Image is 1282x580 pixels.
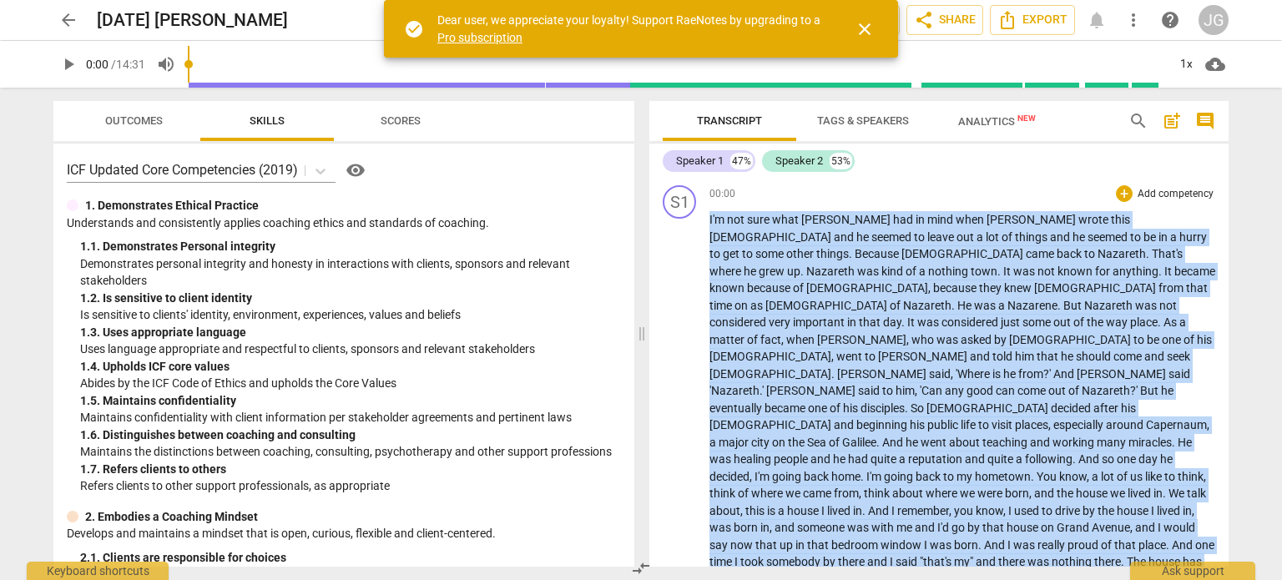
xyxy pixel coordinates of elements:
span: told [992,350,1015,363]
span: after [1093,401,1121,415]
span: So [911,401,926,415]
span: hurry [1179,230,1207,244]
a: Help [336,157,369,184]
span: place [1130,315,1158,329]
button: Search [1125,108,1152,134]
span: quite [871,452,899,466]
span: and [970,350,992,363]
span: Galilee [842,436,876,449]
span: things [1015,230,1050,244]
span: I'm [709,213,727,226]
span: to [865,350,878,363]
span: out [1048,384,1068,397]
span: up [787,265,800,278]
span: [PERSON_NAME] [817,333,906,346]
span: [PERSON_NAME] [1077,367,1168,381]
span: decided [1051,401,1093,415]
div: 1. 2. Is sensitive to client identity [80,290,621,307]
span: especially [1053,418,1106,431]
span: He [1178,436,1192,449]
span: come [1017,384,1048,397]
span: come [1113,350,1144,363]
span: from [1018,367,1043,381]
span: disciples [861,401,905,415]
span: in [1158,230,1170,244]
span: that [1186,281,1208,295]
span: New [1017,113,1036,123]
span: [PERSON_NAME] [766,384,858,397]
span: for [1095,265,1113,278]
span: volume_up [156,54,176,74]
span: close [855,19,875,39]
span: to [914,230,927,244]
span: a [1170,230,1179,244]
span: working [1052,436,1097,449]
span: who [911,333,936,346]
span: on [772,436,788,449]
span: that [1037,350,1061,363]
span: seemed [871,230,914,244]
span: Tags & Speakers [817,114,909,127]
span: ? [1130,384,1136,397]
span: [PERSON_NAME] [837,367,929,381]
span: considered [941,315,1001,329]
span: day [883,315,901,329]
span: help [1160,10,1180,30]
span: seek [1167,350,1190,363]
span: and [1144,350,1167,363]
span: he [1161,384,1173,397]
span: was [974,299,998,312]
span: around [1106,418,1146,431]
span: , [781,333,786,346]
span: what [772,213,801,226]
button: Play [53,49,83,79]
p: Maintains the distinctions between coaching, consulting, psychotherapy and other support professions [80,443,621,461]
div: 1x [1170,51,1202,78]
span: because [747,281,793,295]
span: , [915,384,920,397]
span: Share [914,10,976,30]
span: when [956,213,987,226]
span: ' [762,384,766,397]
span: visit [992,418,1015,431]
span: [PERSON_NAME] [801,213,893,226]
span: was [709,452,734,466]
span: to [1084,247,1098,260]
span: play_arrow [58,54,78,74]
span: a [919,265,928,278]
span: known [1057,265,1095,278]
span: , [1048,418,1053,431]
span: . [1057,299,1063,312]
span: and [1050,230,1073,244]
span: . [760,384,762,397]
span: of [1073,315,1087,329]
button: Close [845,9,885,49]
span: because [933,281,979,295]
span: by [994,333,1009,346]
span: . [800,265,806,278]
div: JG [1199,5,1229,35]
span: came [1026,247,1057,260]
span: of [830,401,843,415]
span: . [831,367,837,381]
span: from [1158,281,1186,295]
span: many [1097,436,1128,449]
span: comment [1195,111,1215,131]
p: Is sensitive to clients' identity, environment, experiences, values and beliefs [80,306,621,324]
span: anything [1113,265,1158,278]
span: grew [759,265,787,278]
span: [DEMOGRAPHIC_DATA] [709,367,831,381]
span: he [1073,230,1088,244]
button: Export [990,5,1075,35]
span: of [747,333,760,346]
span: the [1087,315,1106,329]
span: way [1106,315,1130,329]
span: wrote [1078,213,1111,226]
span: teaching [982,436,1030,449]
span: He [957,299,974,312]
div: 1. 6. Distinguishes between coaching and consulting [80,426,621,444]
span: Skills [250,114,285,127]
span: of [1002,230,1015,244]
span: was [936,333,961,346]
span: Export [997,10,1067,30]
